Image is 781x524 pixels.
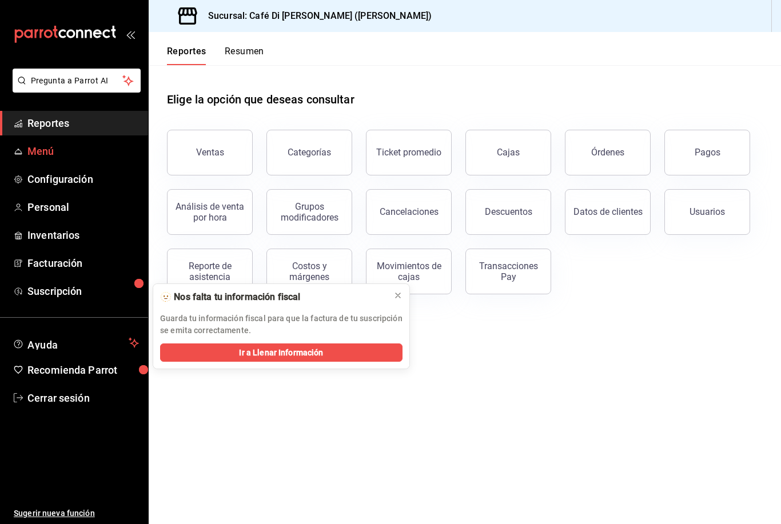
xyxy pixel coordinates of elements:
[14,507,139,519] span: Sugerir nueva función
[126,30,135,39] button: open_drawer_menu
[27,171,139,187] span: Configuración
[497,147,520,158] div: Cajas
[167,130,253,175] button: Ventas
[196,147,224,158] div: Ventas
[27,115,139,131] span: Reportes
[274,201,345,223] div: Grupos modificadores
[167,91,354,108] h1: Elige la opción que deseas consultar
[27,143,139,159] span: Menú
[366,189,452,235] button: Cancelaciones
[565,130,651,175] button: Órdenes
[266,130,352,175] button: Categorías
[465,189,551,235] button: Descuentos
[664,130,750,175] button: Pagos
[664,189,750,235] button: Usuarios
[573,206,643,217] div: Datos de clientes
[266,249,352,294] button: Costos y márgenes
[160,313,403,337] p: Guarda tu información fiscal para que la factura de tu suscripción se emita correctamente.
[465,249,551,294] button: Transacciones Pay
[31,75,123,87] span: Pregunta a Parrot AI
[591,147,624,158] div: Órdenes
[167,46,264,65] div: navigation tabs
[27,283,139,299] span: Suscripción
[366,130,452,175] button: Ticket promedio
[266,189,352,235] button: Grupos modificadores
[8,83,141,95] a: Pregunta a Parrot AI
[27,362,139,378] span: Recomienda Parrot
[380,206,439,217] div: Cancelaciones
[225,46,264,65] button: Resumen
[27,390,139,406] span: Cerrar sesión
[13,69,141,93] button: Pregunta a Parrot AI
[167,189,253,235] button: Análisis de venta por hora
[167,249,253,294] button: Reporte de asistencia
[695,147,720,158] div: Pagos
[485,206,532,217] div: Descuentos
[274,261,345,282] div: Costos y márgenes
[366,249,452,294] button: Movimientos de cajas
[160,291,384,303] div: 🫥 Nos falta tu información fiscal
[288,147,331,158] div: Categorías
[27,227,139,243] span: Inventarios
[465,130,551,175] button: Cajas
[690,206,725,217] div: Usuarios
[199,9,432,23] h3: Sucursal: Café Di [PERSON_NAME] ([PERSON_NAME])
[27,255,139,271] span: Facturación
[174,261,245,282] div: Reporte de asistencia
[239,347,323,359] span: Ir a Llenar Información
[473,261,544,282] div: Transacciones Pay
[373,261,444,282] div: Movimientos de cajas
[160,343,403,362] button: Ir a Llenar Información
[27,336,124,350] span: Ayuda
[565,189,651,235] button: Datos de clientes
[376,147,441,158] div: Ticket promedio
[167,46,206,65] button: Reportes
[27,199,139,215] span: Personal
[174,201,245,223] div: Análisis de venta por hora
